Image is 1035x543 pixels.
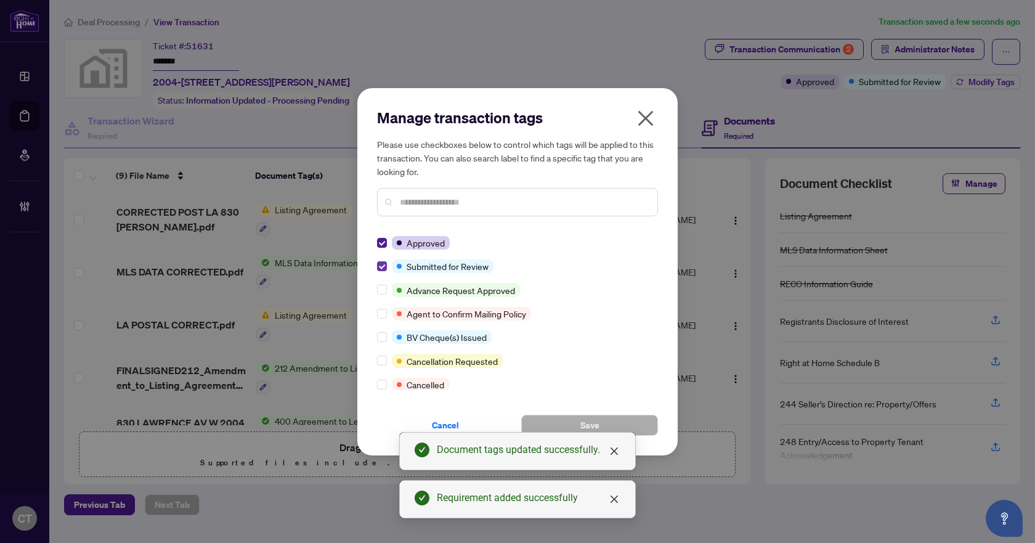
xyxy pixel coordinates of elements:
[407,284,515,297] span: Advance Request Approved
[437,443,620,457] div: Document tags updated successfully.
[986,500,1023,537] button: Open asap
[407,330,487,344] span: BV Cheque(s) Issued
[521,415,658,436] button: Save
[415,443,429,457] span: check-circle
[636,108,655,128] span: close
[607,492,621,506] a: Close
[432,415,459,435] span: Cancel
[407,354,498,368] span: Cancellation Requested
[377,137,658,178] h5: Please use checkboxes below to control which tags will be applied to this transaction. You can al...
[377,108,658,128] h2: Manage transaction tags
[407,378,444,391] span: Cancelled
[609,446,619,456] span: close
[609,494,619,504] span: close
[415,491,429,505] span: check-circle
[607,444,621,458] a: Close
[437,491,620,505] div: Requirement added successfully
[377,415,514,436] button: Cancel
[407,259,489,273] span: Submitted for Review
[407,236,445,250] span: Approved
[407,307,526,320] span: Agent to Confirm Mailing Policy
